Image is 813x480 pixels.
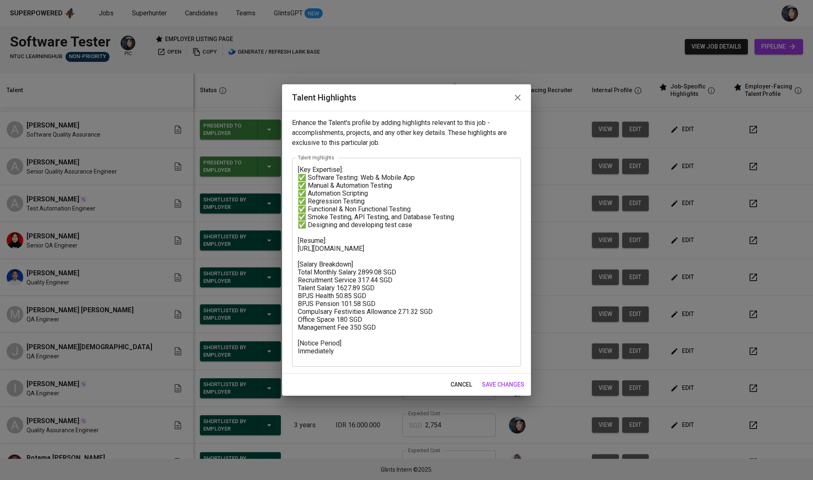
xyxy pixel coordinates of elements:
span: save changes [482,380,524,390]
button: save changes [479,377,528,392]
span: cancel [450,380,472,390]
p: Enhance the Talent's profile by adding highlights relevant to this job - accomplishments, project... [292,118,521,148]
h2: Talent Highlights [292,91,521,104]
textarea: [Key Expertise]: ✅ Software Testing: Web & Mobile App ✅ Manual & Automation Testing ✅ Automation ... [298,166,515,359]
button: cancel [447,377,475,392]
